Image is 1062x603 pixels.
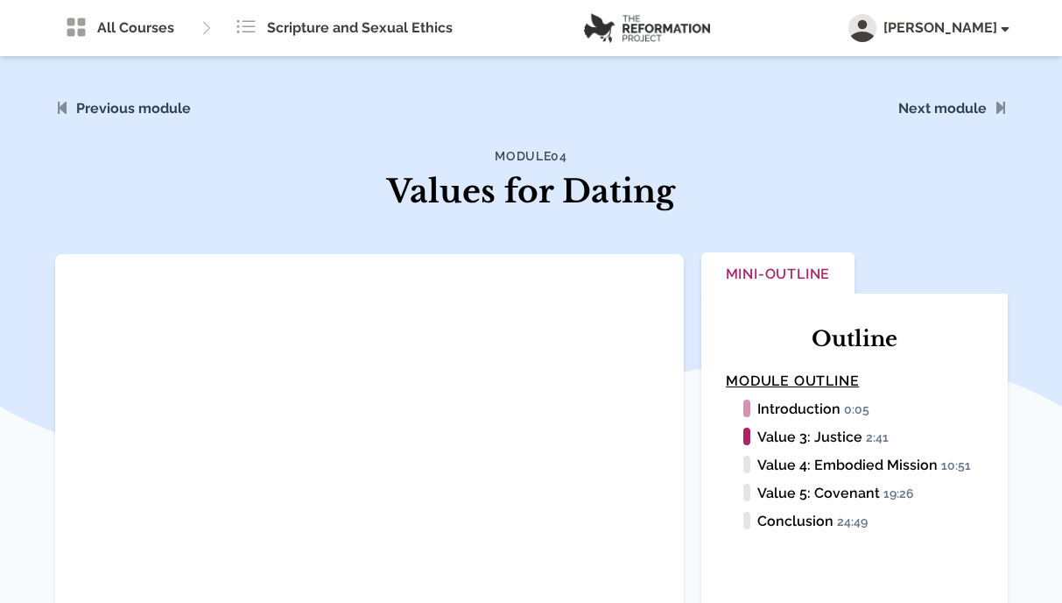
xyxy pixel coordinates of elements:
span: 24:49 [837,514,876,530]
li: Value 4: Embodied Mission [736,455,982,476]
a: Previous module [76,100,191,117]
h2: Outline [726,325,982,353]
a: Scripture and Sexual Ethics [225,11,463,46]
h1: Values for Dating [307,168,756,216]
li: Value 3: Justice [736,427,982,448]
span: 19:26 [883,486,922,502]
a: All Courses [55,11,185,46]
li: Introduction [736,399,982,420]
li: Value 5: Covenant [736,483,982,504]
span: 0:05 [844,402,877,418]
span: 2:41 [866,430,897,446]
img: logo.png [584,13,710,43]
button: Mini-Outline [701,252,855,299]
a: Next module [898,100,987,117]
span: Scripture and Sexual Ethics [267,18,453,39]
span: [PERSON_NAME] [883,18,1008,39]
span: 10:51 [941,458,979,474]
button: [PERSON_NAME] [848,14,1008,42]
li: Conclusion [736,511,982,532]
span: All Courses [97,18,174,39]
h4: Module Outline [726,371,982,392]
h4: Module 04 [307,147,756,165]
